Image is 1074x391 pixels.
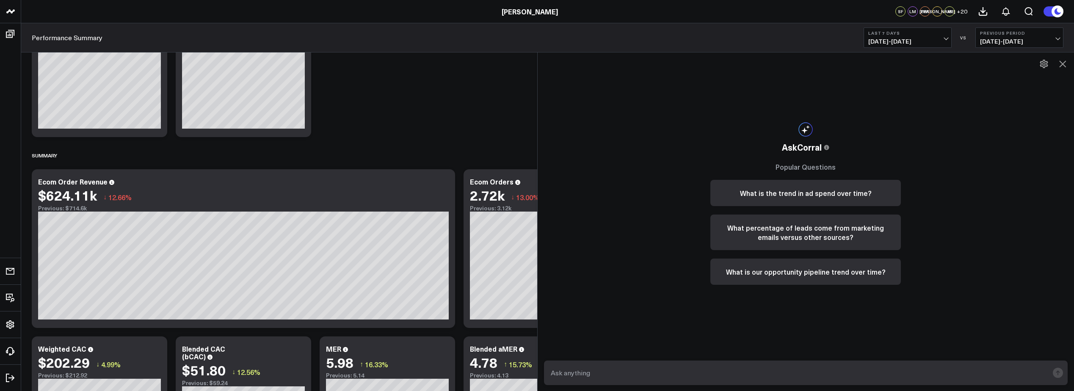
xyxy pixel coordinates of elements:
[470,205,881,212] div: Previous: 3.12k
[470,372,593,379] div: Previous: 4.13
[710,162,901,171] h3: Popular Questions
[365,360,388,369] span: 16.33%
[38,177,108,186] div: Ecom Order Revenue
[980,38,1059,45] span: [DATE] - [DATE]
[326,344,341,353] div: MER
[38,355,90,370] div: $202.29
[101,360,121,369] span: 4.99%
[957,6,967,17] button: +20
[509,360,532,369] span: 15.73%
[710,215,901,250] button: What percentage of leads come from marketing emails versus other sources?
[470,344,517,353] div: Blended aMER
[38,344,86,353] div: Weighted CAC
[103,192,107,203] span: ↓
[868,30,947,36] b: Last 7 Days
[32,33,102,42] a: Performance Summary
[38,372,161,379] div: Previous: $212.92
[944,6,955,17] div: JB
[470,177,514,186] div: Ecom Orders
[980,30,1059,36] b: Previous Period
[470,187,505,203] div: 2.72k
[470,355,497,370] div: 4.78
[32,146,57,165] div: Summary
[232,366,235,377] span: ↓
[782,141,822,154] span: AskCorral
[895,6,906,17] div: SF
[975,28,1063,48] button: Previous Period[DATE]-[DATE]
[502,7,558,16] a: [PERSON_NAME]
[38,187,97,203] div: $624.11k
[516,193,539,202] span: 13.00%
[710,180,901,206] button: What is the trend in ad spend over time?
[182,344,225,361] div: Blended CAC (bCAC)
[360,359,363,370] span: ↑
[511,192,514,203] span: ↓
[908,6,918,17] div: LM
[96,359,99,370] span: ↓
[326,372,449,379] div: Previous: 5.14
[920,6,930,17] div: DM
[182,380,305,386] div: Previous: $59.24
[864,28,952,48] button: Last 7 Days[DATE]-[DATE]
[710,259,901,285] button: What is our opportunity pipeline trend over time?
[868,38,947,45] span: [DATE] - [DATE]
[932,6,942,17] div: [PERSON_NAME]
[957,8,967,14] span: + 20
[504,359,507,370] span: ↑
[549,365,1049,380] input: Ask anything
[182,362,226,377] div: $51.80
[38,205,449,212] div: Previous: $714.6k
[237,367,260,377] span: 12.56%
[956,35,971,40] div: VS
[108,193,132,202] span: 12.66%
[326,355,353,370] div: 5.98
